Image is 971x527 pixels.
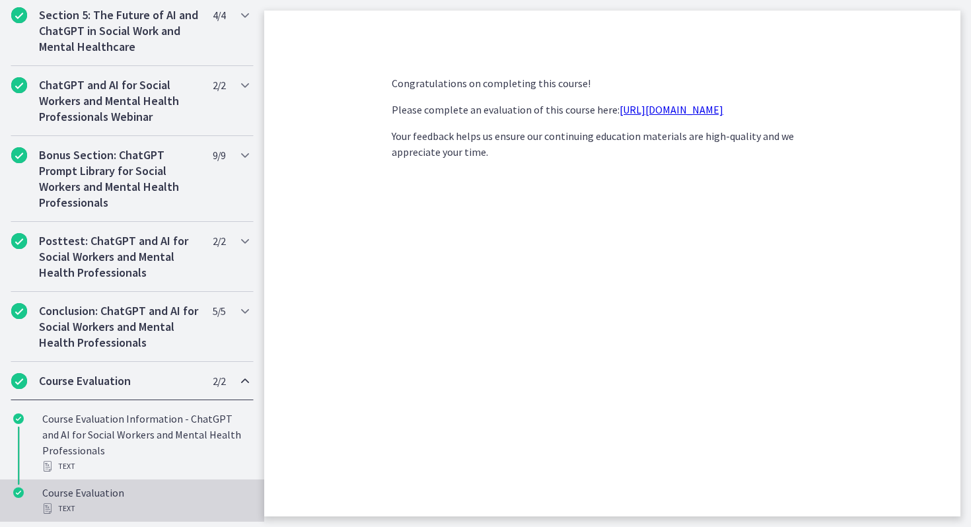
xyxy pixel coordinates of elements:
span: 2 / 2 [213,233,225,249]
h2: ChatGPT and AI for Social Workers and Mental Health Professionals Webinar [39,77,200,125]
h2: Conclusion: ChatGPT and AI for Social Workers and Mental Health Professionals [39,303,200,351]
i: Completed [11,303,27,319]
p: Congratulations on completing this course! [392,75,833,91]
i: Completed [11,147,27,163]
h2: Posttest: ChatGPT and AI for Social Workers and Mental Health Professionals [39,233,200,281]
i: Completed [13,487,24,498]
span: 2 / 2 [213,373,225,389]
h2: Course Evaluation [39,373,200,389]
i: Completed [11,233,27,249]
div: Course Evaluation Information - ChatGPT and AI for Social Workers and Mental Health Professionals [42,411,248,474]
i: Completed [11,373,27,389]
h2: Section 5: The Future of AI and ChatGPT in Social Work and Mental Healthcare [39,7,200,55]
div: Text [42,501,248,516]
span: 9 / 9 [213,147,225,163]
span: 4 / 4 [213,7,225,23]
h2: Bonus Section: ChatGPT Prompt Library for Social Workers and Mental Health Professionals [39,147,200,211]
p: Please complete an evaluation of this course here: [392,102,833,118]
i: Completed [11,7,27,23]
div: Course Evaluation [42,485,248,516]
p: Your feedback helps us ensure our continuing education materials are high-quality and we apprecia... [392,128,833,160]
span: 2 / 2 [213,77,225,93]
i: Completed [13,413,24,424]
i: Completed [11,77,27,93]
span: 5 / 5 [213,303,225,319]
div: Text [42,458,248,474]
a: [URL][DOMAIN_NAME] [620,103,723,116]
